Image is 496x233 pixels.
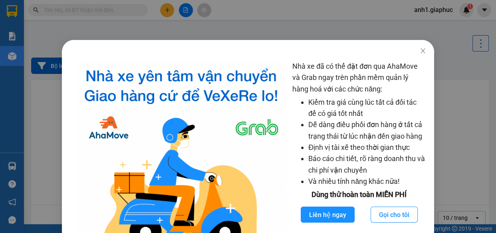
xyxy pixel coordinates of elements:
[301,207,355,223] button: Liên hệ ngay
[308,176,426,187] li: Và nhiều tính năng khác nữa!
[292,189,426,200] div: Dùng thử hoàn toàn MIỄN PHÍ
[379,210,409,220] span: Gọi cho tôi
[309,210,346,220] span: Liên hệ ngay
[371,207,418,223] button: Gọi cho tôi
[308,119,426,142] li: Dễ dàng điều phối đơn hàng ở tất cả trạng thái từ lúc nhận đến giao hàng
[412,40,434,62] button: Close
[308,97,426,119] li: Kiểm tra giá cùng lúc tất cả đối tác để có giá tốt nhất
[308,153,426,176] li: Báo cáo chi tiết, rõ ràng doanh thu và chi phí vận chuyển
[420,48,426,54] span: close
[308,142,426,153] li: Định vị tài xế theo thời gian thực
